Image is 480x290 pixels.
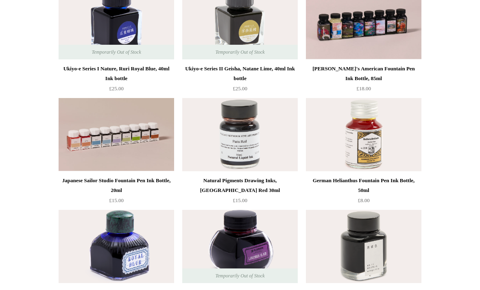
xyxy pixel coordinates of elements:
span: £15.00 [109,197,124,203]
a: German Helianthus Fountain Pen Ink Bottle, 50ml £8.00 [306,176,421,209]
img: German Helianthus Fountain Pen Ink Bottle, 50ml [306,98,421,171]
div: Japanese Sailor Studio Fountain Pen Ink Bottle, 20ml [61,176,172,195]
a: Japanese Sailor Studio Fountain Pen Ink Bottle, 20ml £15.00 [59,176,174,209]
span: £8.00 [358,197,369,203]
div: Ukiyo-e Series I Nature, Ruri Royal Blue, 40ml Ink bottle [61,64,172,83]
img: Natural Pigments Drawing Inks, Paris Red 30ml [182,98,298,171]
a: Natural Pigments Drawing Inks, [GEOGRAPHIC_DATA] Red 30ml £15.00 [182,176,298,209]
img: Premium British Royal Blue Fountain Pen Ink Bottle, 80ml [59,210,174,283]
span: £25.00 [233,85,247,92]
span: Temporarily Out of Stock [207,45,273,59]
a: German Helianthus Fountain Pen Ink Bottle, 50ml German Helianthus Fountain Pen Ink Bottle, 50ml [306,98,421,171]
span: Temporarily Out of Stock [207,268,273,283]
img: Japanese Sailor Studio Fountain Pen Ink Bottle, 20ml [59,98,174,171]
div: Ukiyo-e Series II Geisha, Natane Lime, 40ml Ink bottle [184,64,296,83]
a: Premium Platinum Classic Lavender Black Iron-Gall Fountain Pen Ink Bottle, 60ml Premium Platinum ... [182,210,298,283]
a: Premium British Royal Blue Fountain Pen Ink Bottle, 80ml Premium British Royal Blue Fountain Pen ... [59,210,174,283]
span: £18.00 [356,85,371,92]
span: £15.00 [233,197,247,203]
div: German Helianthus Fountain Pen Ink Bottle, 50ml [308,176,419,195]
a: Japanese Sailor Studio Fountain Pen Ink Bottle, 20ml Japanese Sailor Studio Fountain Pen Ink Bott... [59,98,174,171]
img: Premium Platinum Classic Lavender Black Iron-Gall Fountain Pen Ink Bottle, 60ml [182,210,298,283]
a: Natural Pigments Drawing Inks, Paris Red 30ml Natural Pigments Drawing Inks, Paris Red 30ml [182,98,298,171]
img: Kyo-no-oto 10 Brown Fountain Pen Ink Bottle 10 Brown, 40ml [306,210,421,283]
a: Ukiyo-e Series II Geisha, Natane Lime, 40ml Ink bottle £25.00 [182,64,298,97]
div: [PERSON_NAME]'s American Fountain Pen Ink Bottle, 85ml [308,64,419,83]
a: Kyo-no-oto 10 Brown Fountain Pen Ink Bottle 10 Brown, 40ml Kyo-no-oto 10 Brown Fountain Pen Ink B... [306,210,421,283]
a: [PERSON_NAME]'s American Fountain Pen Ink Bottle, 85ml £18.00 [306,64,421,97]
span: Temporarily Out of Stock [83,45,149,59]
a: Ukiyo-e Series I Nature, Ruri Royal Blue, 40ml Ink bottle £25.00 [59,64,174,97]
span: £25.00 [109,85,124,92]
div: Natural Pigments Drawing Inks, [GEOGRAPHIC_DATA] Red 30ml [184,176,296,195]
